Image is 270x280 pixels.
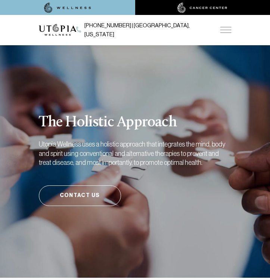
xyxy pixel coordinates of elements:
[76,21,211,39] a: [PHONE_NUMBER] | [GEOGRAPHIC_DATA], [US_STATE]
[39,185,121,206] a: Contact Us
[39,140,226,167] h2: Utopia Wellness uses a holistic approach that integrates the mind, body and spirit using conventi...
[44,3,91,13] img: wellness
[39,96,232,131] h1: The Holistic Approach
[220,27,232,33] img: icon-hamburger
[84,21,211,39] span: [PHONE_NUMBER] | [GEOGRAPHIC_DATA], [US_STATE]
[39,24,76,36] img: logo
[177,3,227,13] img: cancer center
